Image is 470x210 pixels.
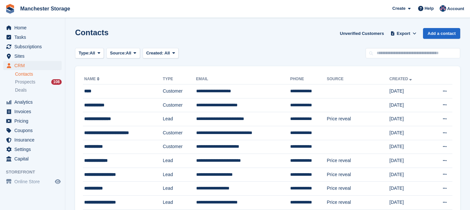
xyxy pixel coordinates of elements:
[163,195,196,209] td: Lead
[327,168,389,182] td: Price reveal
[389,182,430,196] td: [DATE]
[163,98,196,112] td: Customer
[14,154,54,163] span: Capital
[110,50,126,56] span: Source:
[3,33,62,42] a: menu
[389,126,430,140] td: [DATE]
[163,154,196,168] td: Lead
[389,154,430,168] td: [DATE]
[14,177,54,186] span: Online Store
[15,71,62,77] a: Contacts
[389,195,430,209] td: [DATE]
[6,169,65,175] span: Storefront
[389,112,430,126] td: [DATE]
[14,23,54,32] span: Home
[3,23,62,32] a: menu
[146,51,164,55] span: Created:
[51,79,62,85] div: 108
[389,98,430,112] td: [DATE]
[84,77,101,81] a: Name
[5,4,15,14] img: stora-icon-8386f47178a22dfd0bd8f6a31ec36ba5ce8667c1dd55bd0f319d3a0aa187defe.svg
[389,84,430,98] td: [DATE]
[54,178,62,186] a: Preview store
[14,145,54,154] span: Settings
[3,42,62,51] a: menu
[75,28,109,37] h1: Contacts
[3,145,62,154] a: menu
[3,107,62,116] a: menu
[3,52,62,61] a: menu
[75,48,104,59] button: Type: All
[15,79,62,85] a: Prospects 108
[3,154,62,163] a: menu
[337,28,386,39] a: Unverified Customers
[397,30,410,37] span: Export
[14,126,54,135] span: Coupons
[447,6,464,12] span: Account
[15,79,35,85] span: Prospects
[389,28,418,39] button: Export
[106,48,140,59] button: Source: All
[163,168,196,182] td: Lead
[163,126,196,140] td: Customer
[14,42,54,51] span: Subscriptions
[423,28,460,39] a: Add a contact
[14,107,54,116] span: Invoices
[14,33,54,42] span: Tasks
[327,195,389,209] td: Price reveal
[425,5,434,12] span: Help
[164,51,170,55] span: All
[3,61,62,70] a: menu
[3,177,62,186] a: menu
[327,74,389,84] th: Source
[392,5,405,12] span: Create
[163,182,196,196] td: Lead
[15,87,62,94] a: Deals
[327,154,389,168] td: Price reveal
[3,116,62,126] a: menu
[14,116,54,126] span: Pricing
[90,50,95,56] span: All
[196,74,290,84] th: Email
[163,74,196,84] th: Type
[163,140,196,154] td: Customer
[3,126,62,135] a: menu
[290,74,327,84] th: Phone
[327,112,389,126] td: Price reveal
[14,61,54,70] span: CRM
[15,87,27,93] span: Deals
[389,168,430,182] td: [DATE]
[126,50,132,56] span: All
[143,48,179,59] button: Created: All
[163,84,196,98] td: Customer
[327,182,389,196] td: Price reveal
[14,52,54,61] span: Sites
[3,97,62,107] a: menu
[389,77,413,81] a: Created
[3,135,62,144] a: menu
[79,50,90,56] span: Type:
[14,97,54,107] span: Analytics
[18,3,73,14] a: Manchester Storage
[163,112,196,126] td: Lead
[389,140,430,154] td: [DATE]
[14,135,54,144] span: Insurance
